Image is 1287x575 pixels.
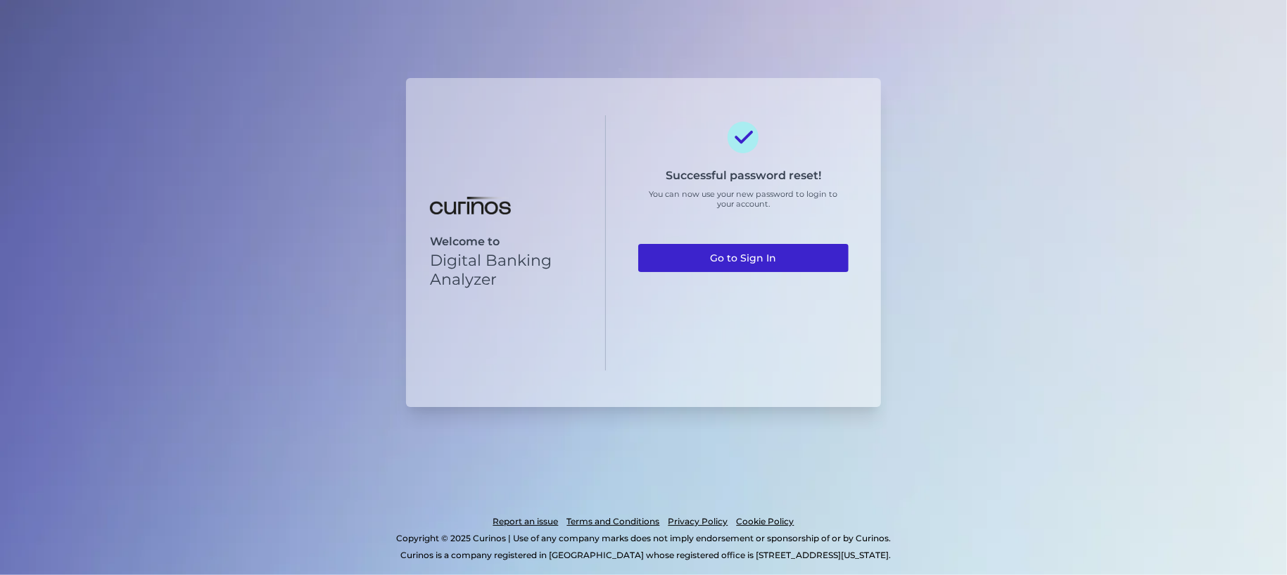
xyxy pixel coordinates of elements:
a: Report an issue [493,513,559,530]
p: You can now use your new password to login to your account. [638,189,849,209]
p: Copyright © 2025 Curinos | Use of any company marks does not imply endorsement or sponsorship of ... [69,530,1218,547]
a: Privacy Policy [668,513,728,530]
h3: Successful password reset! [666,169,821,182]
p: Digital Banking Analyzer [430,251,581,289]
p: Welcome to [430,235,581,248]
a: Terms and Conditions [567,513,660,530]
a: Go to Sign In [638,244,849,272]
p: Curinos is a company registered in [GEOGRAPHIC_DATA] whose registered office is [STREET_ADDRESS][... [73,547,1218,564]
a: Cookie Policy [737,513,794,530]
img: Digital Banking Analyzer [430,197,511,215]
